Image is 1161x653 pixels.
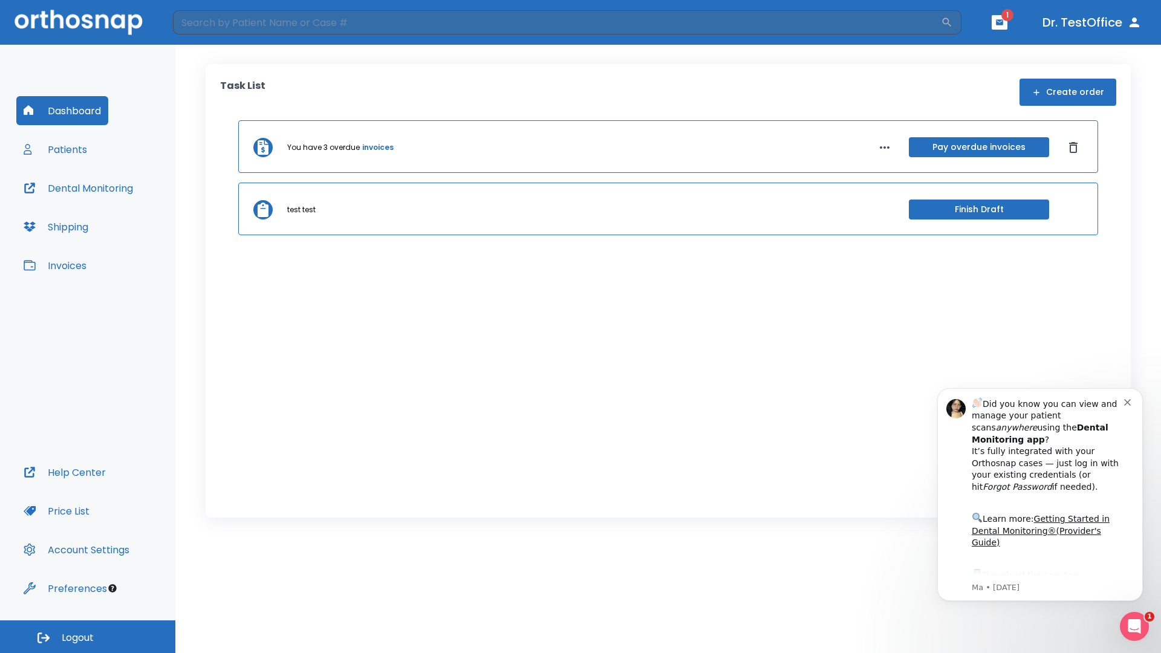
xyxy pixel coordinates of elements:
[1001,9,1013,21] span: 1
[16,458,113,487] button: Help Center
[173,10,941,34] input: Search by Patient Name or Case #
[16,212,96,241] button: Shipping
[220,79,265,106] p: Task List
[362,142,394,153] a: invoices
[16,135,94,164] button: Patients
[287,142,360,153] p: You have 3 overdue
[16,96,108,125] button: Dashboard
[1038,11,1146,33] button: Dr. TestOffice
[919,373,1161,647] iframe: Intercom notifications message
[16,574,114,603] button: Preferences
[1064,138,1083,157] button: Dismiss
[1145,612,1154,622] span: 1
[16,174,140,203] button: Dental Monitoring
[16,496,97,525] button: Price List
[107,583,118,594] div: Tooltip anchor
[1120,612,1149,641] iframe: Intercom live chat
[62,631,94,645] span: Logout
[287,204,316,215] p: test test
[16,535,137,564] button: Account Settings
[1020,79,1116,106] button: Create order
[909,200,1049,219] button: Finish Draft
[16,251,94,280] button: Invoices
[909,137,1049,157] button: Pay overdue invoices
[15,10,143,34] img: Orthosnap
